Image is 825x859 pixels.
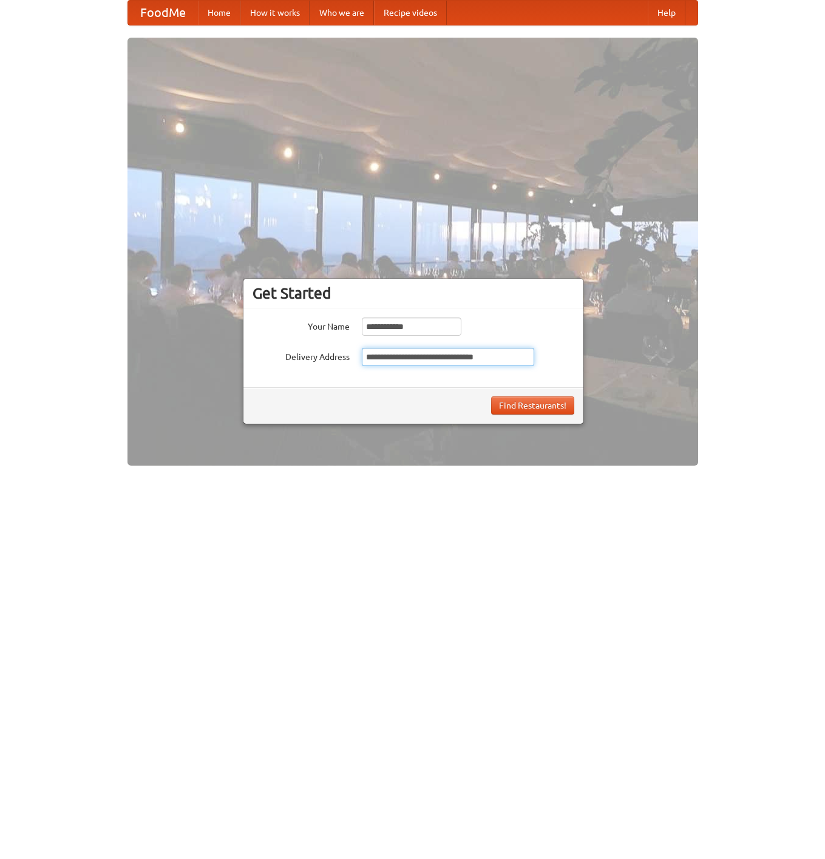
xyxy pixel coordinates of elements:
a: How it works [240,1,310,25]
h3: Get Started [253,284,574,302]
label: Your Name [253,317,350,333]
a: Help [648,1,685,25]
button: Find Restaurants! [491,396,574,415]
label: Delivery Address [253,348,350,363]
a: Home [198,1,240,25]
a: Who we are [310,1,374,25]
a: FoodMe [128,1,198,25]
a: Recipe videos [374,1,447,25]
